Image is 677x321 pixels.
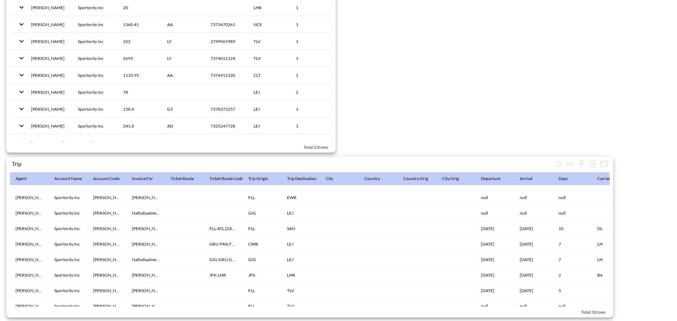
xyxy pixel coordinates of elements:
[403,174,428,183] div: Country Orig
[126,267,165,283] th: Jacqueline King
[248,101,290,117] th: LEJ
[209,174,245,183] div: Ticket Route Codes
[514,205,553,221] th: null
[117,33,161,50] th: 322
[243,221,281,236] th: FLL
[475,283,514,298] th: 01/09/2025
[475,252,514,267] th: 14/10/2025
[281,252,320,267] th: LEJ
[514,190,553,205] th: null
[290,135,332,151] th: 1
[553,158,565,169] div: Wrap text
[204,221,243,236] th: FLL-ATL,ATL-SAN,SAN-LAX,LAX-FLL
[290,101,332,117] th: 1
[54,174,91,183] span: Account Name
[243,267,281,283] th: JFK
[25,118,72,134] th: SPRY
[10,236,49,252] th: Karla Strum
[553,283,592,298] th: 5
[597,174,620,183] span: Carrier
[10,298,49,314] th: Karla Strum
[475,221,514,236] th: 26/10/2025
[49,252,87,267] th: Sportority Inc
[553,298,592,314] th: null
[248,67,290,84] th: CLT
[117,50,161,67] th: 2695
[49,221,87,236] th: Sportority Inc
[72,33,117,50] th: Sportority Inc
[16,174,36,183] span: Agent
[243,190,281,205] th: FLL
[72,101,117,117] th: Sportority Inc
[161,118,205,134] th: AD
[117,84,161,100] th: 78
[290,16,332,33] th: 1
[117,101,161,117] th: 158.4
[281,283,320,298] th: TLV
[281,298,320,314] th: TLV
[16,86,28,98] button: expand row
[161,50,205,67] th: LY
[126,205,165,221] th: Nathaliaalmeida Darosa
[553,205,592,221] th: null
[592,236,630,252] th: LH
[205,50,248,67] th: 7374011124
[248,174,268,183] div: Trip Origin
[87,190,126,205] th: SPRY
[475,267,514,283] th: 23/10/2025
[290,67,332,84] th: 1
[243,252,281,267] th: GIG
[204,236,243,252] th: GRU-FRA,FRA-LEJ,MUC-FCO,FCO-GIG
[475,236,514,252] th: 14/10/2025
[209,174,254,183] span: Ticket Route Codes
[576,158,587,169] div: Sticky left columns: 0
[281,267,320,283] th: LHR
[281,190,320,205] th: EWR
[49,236,87,252] th: Sportority Inc
[248,174,277,183] span: Trip Origin
[87,221,126,236] th: SPRY
[161,33,205,50] th: LY
[559,174,568,183] div: Days
[514,283,553,298] th: 05/09/2025
[87,267,126,283] th: SPRY
[93,174,129,183] span: Account Code
[442,174,459,183] div: City Orig
[553,190,592,205] th: null
[287,174,317,183] div: Trip Destination
[25,50,72,67] th: SPRY
[592,267,630,283] th: B6
[25,33,72,50] th: SPRY
[598,158,610,169] button: Fullscreen
[565,158,576,169] div: Toggle table layout between fixed and auto (default: auto)
[49,298,87,314] th: Sportority Inc
[290,50,332,67] th: 1
[49,267,87,283] th: Sportority Inc
[481,174,510,183] span: Departure
[87,252,126,267] th: SPRY
[10,267,49,283] th: Karla Strum
[365,174,380,183] div: Country
[514,267,553,283] th: 24/10/2025
[592,252,630,267] th: LH
[126,252,165,267] th: Nathaliaalmeida Darosa
[205,33,248,50] th: 2799965989
[475,190,514,205] th: null
[10,190,49,205] th: Karla Strum
[243,236,281,252] th: CWB
[16,103,28,115] button: expand row
[16,35,28,47] button: expand row
[16,18,28,30] button: expand row
[25,67,72,84] th: SPRY
[204,252,243,267] th: GIG-GRU,GRU-FRA,FRA-LEJ,MUC-FCO,FCO-GIG
[514,298,553,314] th: null
[597,174,611,183] div: Carrier
[559,174,577,183] span: Days
[126,283,165,298] th: Richardbradley Routman
[248,16,290,33] th: NCE
[54,174,82,183] div: Account Name
[290,84,332,100] th: 2
[49,190,87,205] th: Sportority Inc
[281,205,320,221] th: LEJ
[520,174,542,183] span: Arrival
